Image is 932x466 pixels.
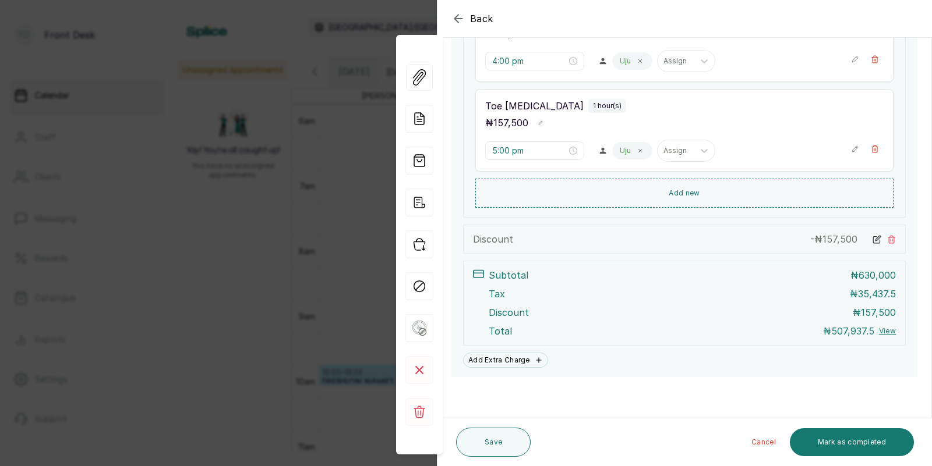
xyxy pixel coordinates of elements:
p: Uju [620,56,631,66]
p: ₦ [850,287,896,301]
p: Total [489,324,512,338]
p: Discount [473,232,513,246]
span: 35,437.5 [858,288,896,300]
span: 630,000 [859,269,896,281]
p: ₦ [850,268,896,282]
p: ₦ [823,324,874,338]
button: Cancel [742,428,785,456]
button: Add Extra Charge [463,353,548,368]
span: Back [470,12,493,26]
span: 157,500 [493,117,528,129]
p: 1 hour(s) [593,101,622,111]
button: Back [451,12,493,26]
p: ₦ [485,116,528,130]
p: - ₦ [810,232,857,246]
p: Discount [489,305,529,319]
p: Uju [620,146,631,155]
button: Mark as completed [790,428,914,456]
span: 157,500 [822,233,857,245]
p: Toe [MEDICAL_DATA] [485,99,584,113]
p: Tax [489,287,505,301]
input: Select time [492,144,567,157]
button: Add new [475,179,894,208]
span: 507,937.5 [831,325,874,337]
p: Subtotal [489,268,528,282]
p: ₦ [853,305,896,319]
input: Select time [492,55,567,67]
button: Save [456,428,531,457]
span: 157,500 [861,307,896,318]
button: View [879,326,896,336]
